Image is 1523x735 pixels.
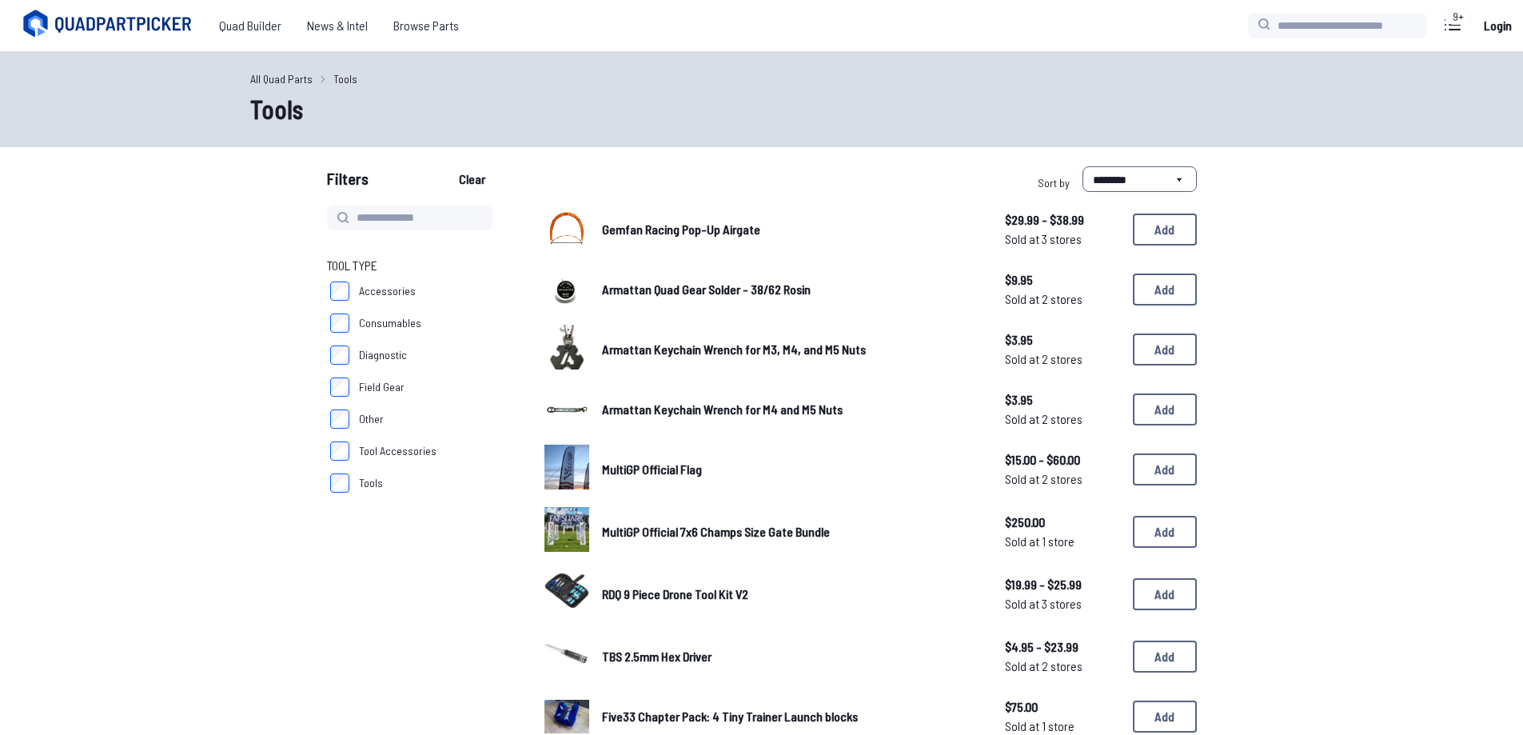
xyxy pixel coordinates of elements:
button: Add [1133,641,1197,673]
button: Add [1133,701,1197,733]
span: Filters [327,166,369,198]
span: MultiGP Official Flag [602,461,702,477]
span: $15.00 - $60.00 [1005,450,1120,469]
span: $75.00 [1005,697,1120,717]
span: Sold at 3 stores [1005,230,1120,249]
span: $19.99 - $25.99 [1005,575,1120,594]
a: MultiGP Official Flag [602,460,979,479]
a: TBS 2.5mm Hex Driver [602,647,979,666]
button: Clear [445,166,499,192]
input: Other [330,409,349,429]
input: Consumables [330,314,349,333]
a: image [544,445,589,494]
img: image [544,700,589,733]
span: TBS 2.5mm Hex Driver [602,649,712,664]
a: image [544,632,589,681]
button: Add [1133,516,1197,548]
span: Gemfan Racing Pop-Up Airgate [602,222,760,237]
a: Tools [333,70,357,87]
a: image [544,325,589,374]
span: MultiGP Official 7x6 Champs Size Gate Bundle [602,524,830,539]
span: Sold at 1 store [1005,532,1120,551]
input: Accessories [330,282,349,301]
span: $9.95 [1005,270,1120,290]
span: Accessories [359,283,416,299]
a: News & Intel [294,10,381,42]
a: MultiGP Official 7x6 Champs Size Gate Bundle [602,522,979,541]
a: image [544,387,589,432]
select: Sort by [1082,166,1197,192]
h1: Tools [250,90,1274,128]
span: Sort by [1038,176,1070,190]
span: Other [359,411,384,427]
a: Gemfan Racing Pop-Up Airgate [602,220,979,239]
input: Diagnostic [330,346,349,365]
img: image [544,205,589,250]
button: Add [1133,214,1197,246]
span: Field Gear [359,379,405,395]
input: Tool Accessories [330,441,349,461]
span: Diagnostic [359,347,407,363]
span: Armattan Keychain Wrench for M4 and M5 Nuts [602,401,843,417]
a: All Quad Parts [250,70,313,87]
span: Five33 Chapter Pack: 4 Tiny Trainer Launch blocks [602,709,858,724]
img: image [544,398,589,421]
span: Tool Type [327,256,377,275]
span: Tool Accessories [359,443,437,459]
a: image [544,267,589,312]
input: Tools [330,473,349,493]
a: Armattan Keychain Wrench for M4 and M5 Nuts [602,400,979,419]
button: Add [1133,334,1197,366]
span: Sold at 2 stores [1005,469,1120,489]
span: Sold at 3 stores [1005,594,1120,613]
span: Armattan Quad Gear Solder - 38/62 Rosin [602,282,811,297]
a: image [544,205,589,254]
span: $4.95 - $23.99 [1005,637,1120,657]
a: RDQ 9 Piece Drone Tool Kit V2 [602,585,979,604]
span: $250.00 [1005,513,1120,532]
img: image [544,274,589,304]
span: Consumables [359,315,421,331]
img: image [544,507,589,552]
button: Add [1133,578,1197,610]
div: 9+ [1445,9,1472,25]
a: Quad Builder [206,10,294,42]
span: $29.99 - $38.99 [1005,210,1120,230]
img: image [544,632,589,677]
a: Armattan Quad Gear Solder - 38/62 Rosin [602,280,979,299]
a: Browse Parts [381,10,472,42]
a: image [544,569,589,619]
button: Add [1133,274,1197,306]
span: $3.95 [1005,330,1120,350]
span: Sold at 2 stores [1005,290,1120,309]
a: Login [1478,10,1517,42]
span: $3.95 [1005,390,1120,409]
span: RDQ 9 Piece Drone Tool Kit V2 [602,586,748,601]
button: Add [1133,393,1197,425]
a: Five33 Chapter Pack: 4 Tiny Trainer Launch blocks [602,707,979,726]
img: image [544,314,589,381]
a: image [544,507,589,557]
span: Sold at 2 stores [1005,409,1120,429]
a: Armattan Keychain Wrench for M3, M4, and M5 Nuts [602,340,979,359]
span: Tools [359,475,383,491]
img: image [544,569,589,614]
input: Field Gear [330,377,349,397]
button: Add [1133,453,1197,485]
span: Sold at 2 stores [1005,350,1120,369]
span: Sold at 2 stores [1005,657,1120,676]
img: image [544,445,589,489]
span: Armattan Keychain Wrench for M3, M4, and M5 Nuts [602,342,866,357]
